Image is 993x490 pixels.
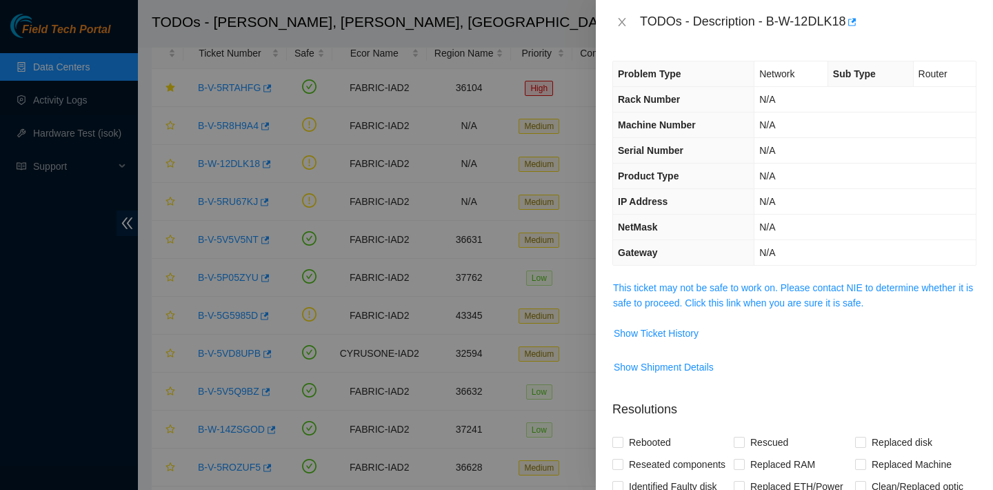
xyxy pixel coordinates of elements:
span: Sub Type [833,68,876,79]
span: N/A [759,119,775,130]
span: Rack Number [618,94,680,105]
span: Reseated components [623,453,731,476]
span: Machine Number [618,119,696,130]
button: Show Ticket History [613,322,699,344]
span: Network [759,68,794,79]
span: N/A [759,247,775,258]
span: Replaced Machine [866,453,957,476]
div: TODOs - Description - B-W-12DLK18 [640,11,976,33]
span: N/A [759,94,775,105]
span: Show Ticket History [614,326,699,341]
span: Problem Type [618,68,681,79]
span: N/A [759,222,775,233]
span: NetMask [618,222,658,233]
span: close [616,17,628,28]
span: Router [919,68,947,79]
span: N/A [759,196,775,207]
span: Serial Number [618,145,683,156]
span: Rebooted [623,431,676,453]
button: Show Shipment Details [613,356,714,378]
span: IP Address [618,196,668,207]
span: Replaced RAM [745,453,821,476]
span: Rescued [745,431,794,453]
button: Close [612,16,632,29]
span: N/A [759,170,775,182]
span: Product Type [618,170,679,182]
a: This ticket may not be safe to work on. Please contact NIE to determine whether it is safe to pro... [613,282,973,308]
p: Resolutions [612,389,976,419]
span: N/A [759,145,775,156]
span: Gateway [618,247,658,258]
span: Replaced disk [866,431,938,453]
span: Show Shipment Details [614,360,714,375]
